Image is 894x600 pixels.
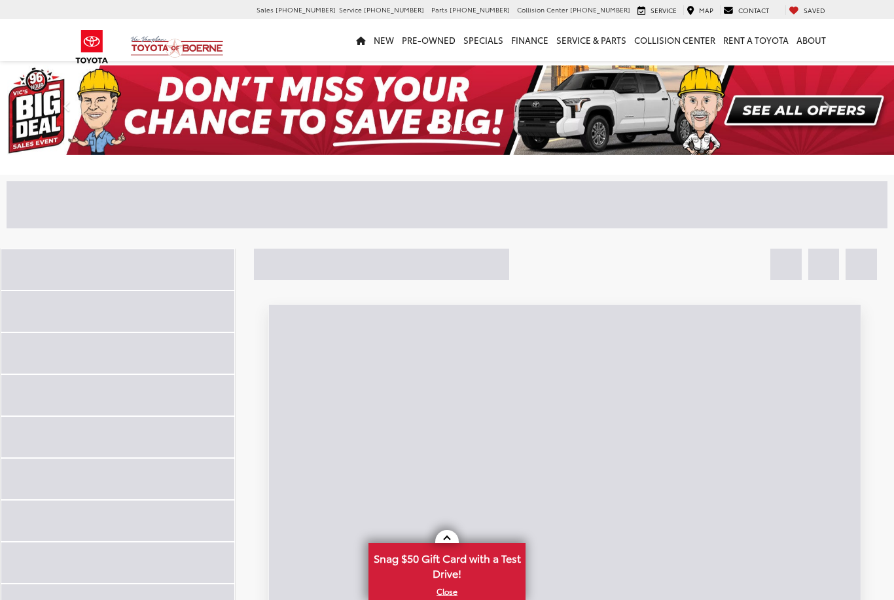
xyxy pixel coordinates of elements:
[785,5,829,16] a: My Saved Vehicles
[459,19,507,61] a: Specials
[552,19,630,61] a: Service & Parts: Opens in a new tab
[738,5,769,15] span: Contact
[683,5,717,16] a: Map
[431,5,448,14] span: Parts
[793,19,830,61] a: About
[630,19,719,61] a: Collision Center
[352,19,370,61] a: Home
[651,5,677,15] span: Service
[570,5,630,14] span: [PHONE_NUMBER]
[370,19,398,61] a: New
[276,5,336,14] span: [PHONE_NUMBER]
[257,5,274,14] span: Sales
[634,5,680,16] a: Service
[517,5,568,14] span: Collision Center
[720,5,772,16] a: Contact
[339,5,362,14] span: Service
[370,544,524,584] span: Snag $50 Gift Card with a Test Drive!
[507,19,552,61] a: Finance
[398,19,459,61] a: Pre-Owned
[719,19,793,61] a: Rent a Toyota
[450,5,510,14] span: [PHONE_NUMBER]
[699,5,713,15] span: Map
[130,35,224,58] img: Vic Vaughan Toyota of Boerne
[364,5,424,14] span: [PHONE_NUMBER]
[67,26,116,68] img: Toyota
[804,5,825,15] span: Saved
